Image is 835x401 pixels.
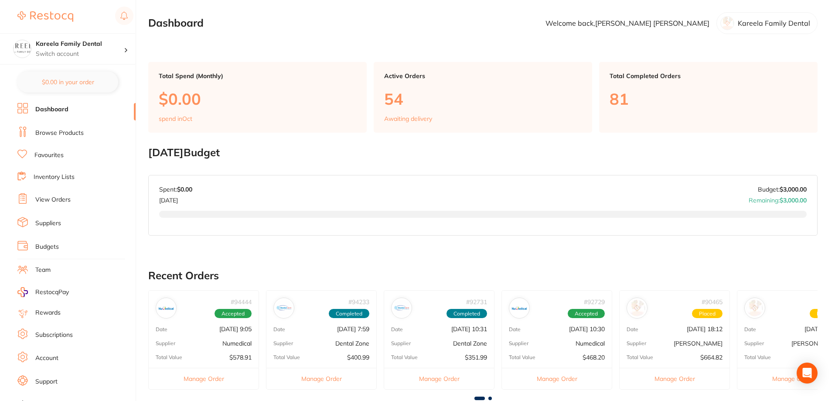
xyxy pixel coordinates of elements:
[374,62,592,133] a: Active Orders54Awaiting delivery
[629,300,645,316] img: Adam Dental
[159,193,192,204] p: [DATE]
[266,368,376,389] button: Manage Order
[446,309,487,319] span: Completed
[329,309,369,319] span: Completed
[502,368,612,389] button: Manage Order
[273,354,300,360] p: Total Value
[148,62,367,133] a: Total Spend (Monthly)$0.00spend inOct
[465,354,487,361] p: $351.99
[35,354,58,363] a: Account
[780,196,807,204] strong: $3,000.00
[744,340,764,346] p: Supplier
[744,326,756,332] p: Date
[35,377,58,386] a: Support
[391,326,403,332] p: Date
[749,193,807,204] p: Remaining:
[627,354,653,360] p: Total Value
[627,340,646,346] p: Supplier
[384,115,432,122] p: Awaiting delivery
[34,151,64,160] a: Favourites
[348,298,369,305] p: # 94233
[35,195,71,204] a: View Orders
[347,354,369,361] p: $400.99
[148,147,818,159] h2: [DATE] Budget
[35,219,61,228] a: Suppliers
[384,72,582,79] p: Active Orders
[687,326,723,332] p: [DATE] 18:12
[156,354,182,360] p: Total Value
[34,173,75,182] a: Inventory Lists
[568,309,605,319] span: Accepted
[35,129,84,137] a: Browse Products
[393,300,410,316] img: Dental Zone
[758,186,807,193] p: Budget:
[738,19,810,27] p: Kareela Family Dental
[509,354,535,360] p: Total Value
[545,19,709,27] p: Welcome back, [PERSON_NAME] [PERSON_NAME]
[14,40,31,58] img: Kareela Family Dental
[36,50,124,58] p: Switch account
[17,72,118,93] button: $0.00 in your order
[451,326,487,332] p: [DATE] 10:31
[335,340,369,347] p: Dental Zone
[584,298,605,305] p: # 92729
[511,300,528,316] img: Numedical
[177,185,192,193] strong: $0.00
[35,288,69,297] span: RestocqPay
[576,340,605,347] p: Numedical
[36,40,124,48] h4: Kareela Family Dental
[627,326,638,332] p: Date
[509,326,521,332] p: Date
[231,298,252,305] p: # 94444
[17,7,73,27] a: Restocq Logo
[35,105,68,114] a: Dashboard
[797,363,818,384] div: Open Intercom Messenger
[148,17,204,29] h2: Dashboard
[159,72,356,79] p: Total Spend (Monthly)
[229,354,252,361] p: $578.91
[337,326,369,332] p: [DATE] 7:59
[692,309,723,319] span: Placed
[149,368,259,389] button: Manage Order
[599,62,818,133] a: Total Completed Orders81
[159,90,356,108] p: $0.00
[222,340,252,347] p: Numedical
[17,287,28,297] img: RestocqPay
[453,340,487,347] p: Dental Zone
[35,331,73,339] a: Subscriptions
[17,287,69,297] a: RestocqPay
[35,266,51,274] a: Team
[159,115,192,122] p: spend in Oct
[509,340,528,346] p: Supplier
[744,354,771,360] p: Total Value
[700,354,723,361] p: $664.82
[273,326,285,332] p: Date
[583,354,605,361] p: $468.20
[35,308,61,317] a: Rewards
[273,340,293,346] p: Supplier
[384,90,582,108] p: 54
[569,326,605,332] p: [DATE] 10:30
[384,368,494,389] button: Manage Order
[156,340,175,346] p: Supplier
[148,270,818,282] h2: Recent Orders
[746,300,763,316] img: Adam Dental
[17,11,73,22] img: Restocq Logo
[780,185,807,193] strong: $3,000.00
[276,300,292,316] img: Dental Zone
[610,90,807,108] p: 81
[391,340,411,346] p: Supplier
[158,300,174,316] img: Numedical
[156,326,167,332] p: Date
[219,326,252,332] p: [DATE] 9:05
[159,186,192,193] p: Spent:
[702,298,723,305] p: # 90465
[610,72,807,79] p: Total Completed Orders
[674,340,723,347] p: [PERSON_NAME]
[215,309,252,319] span: Accepted
[391,354,418,360] p: Total Value
[466,298,487,305] p: # 92731
[35,243,59,251] a: Budgets
[620,368,729,389] button: Manage Order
